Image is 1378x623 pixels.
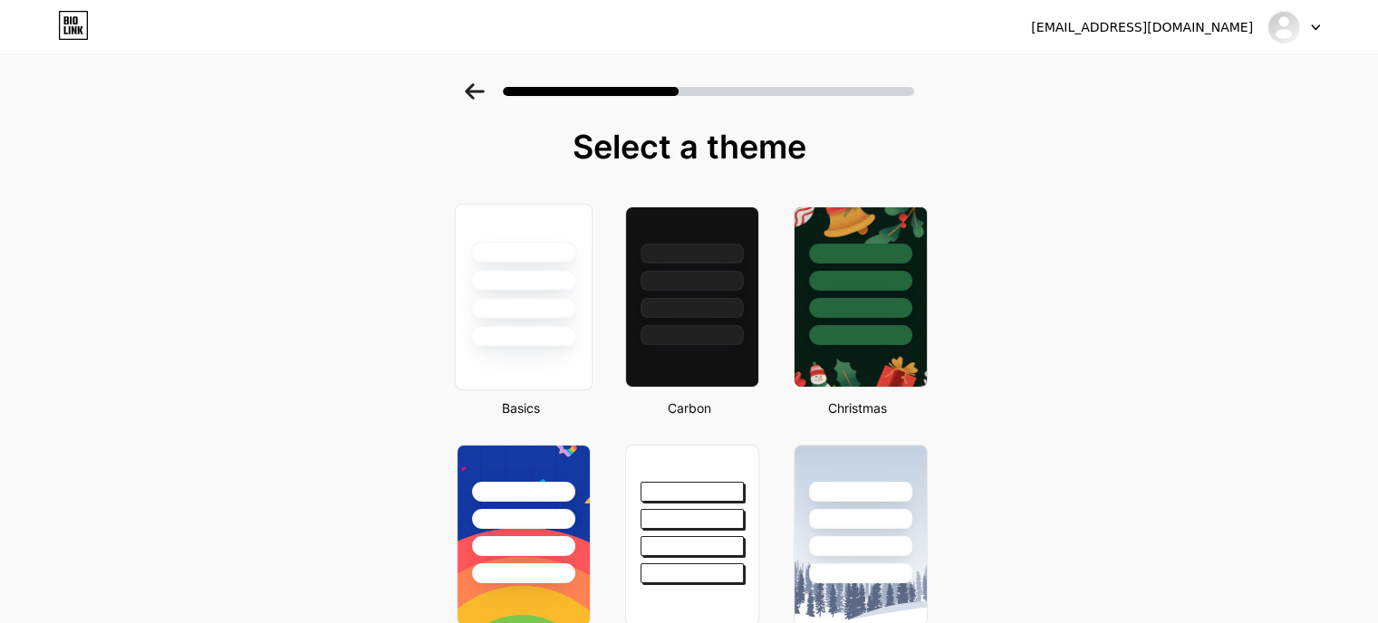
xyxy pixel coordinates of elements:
div: Basics [451,398,591,417]
div: Select a theme [449,129,930,165]
div: Christmas [788,398,928,417]
div: Carbon [620,398,759,417]
img: squadkin [1267,10,1301,44]
div: [EMAIL_ADDRESS][DOMAIN_NAME] [1031,18,1253,37]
